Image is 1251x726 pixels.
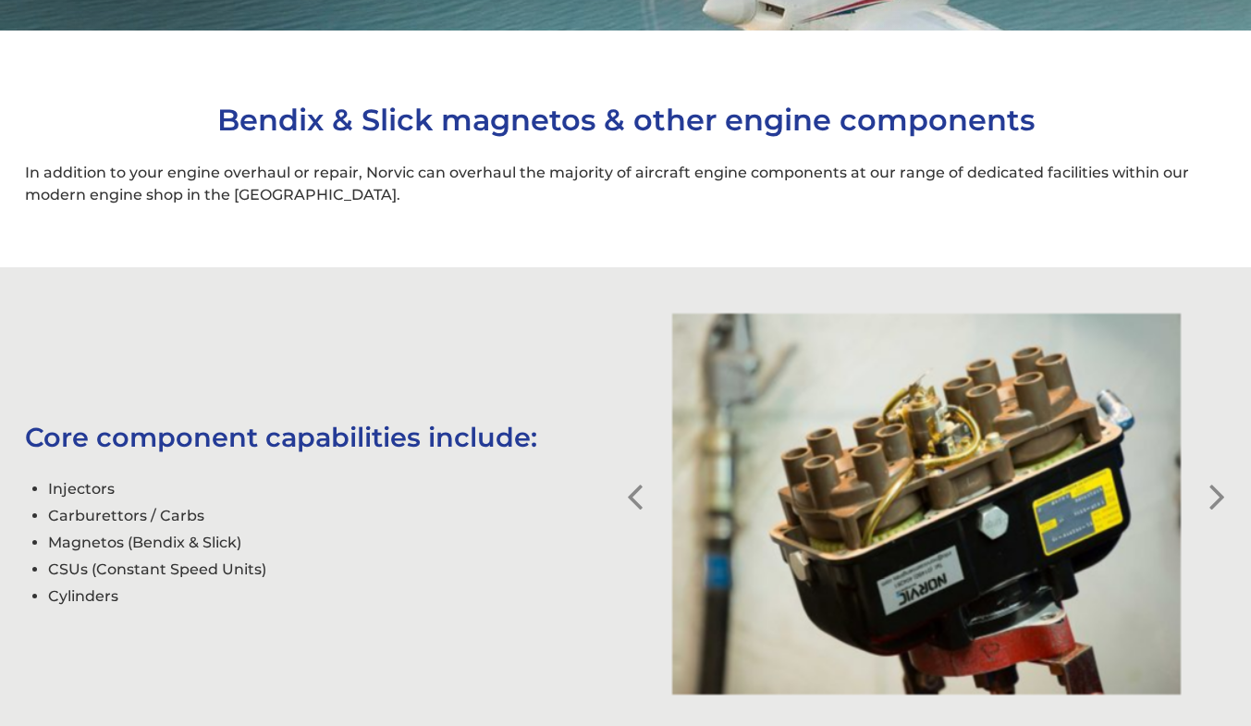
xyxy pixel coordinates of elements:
[217,102,1035,138] span: Bendix & Slick magnetos & other engine components
[48,475,626,502] li: Injectors
[48,583,626,609] li: Cylinders
[48,502,626,529] li: Carburettors / Carbs
[25,421,537,453] span: Core component capabilities include:
[626,474,644,492] button: Previous
[25,162,1226,206] p: In addition to your engine overhaul or repair, Norvic can overhaul the majority of aircraft engin...
[1208,474,1226,492] button: Next
[48,529,626,556] li: Magnetos (Bendix & Slick)
[48,556,626,583] li: CSUs (Constant Speed Units)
